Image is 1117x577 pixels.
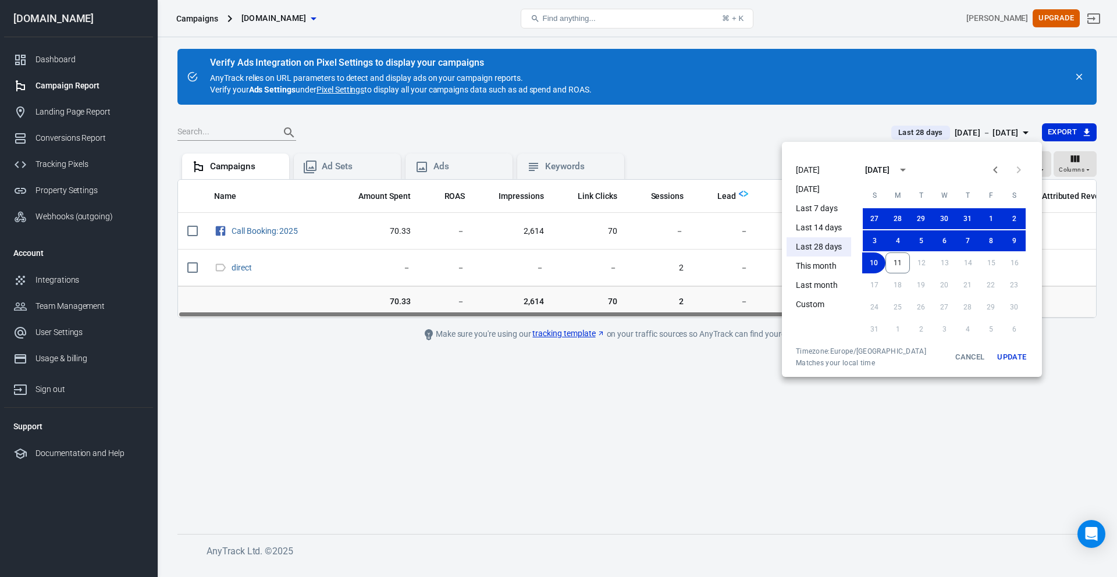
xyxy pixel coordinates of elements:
[893,160,913,180] button: calendar view is open, switch to year view
[980,184,1001,207] span: Friday
[886,230,909,251] button: 4
[993,347,1030,368] button: Update
[787,237,851,257] li: Last 28 days
[957,184,978,207] span: Thursday
[934,184,955,207] span: Wednesday
[787,276,851,295] li: Last month
[796,347,926,356] div: Timezone: Europe/[GEOGRAPHIC_DATA]
[1077,520,1105,548] div: Open Intercom Messenger
[787,257,851,276] li: This month
[864,184,885,207] span: Sunday
[886,208,909,229] button: 28
[910,184,931,207] span: Tuesday
[787,180,851,199] li: [DATE]
[787,218,851,237] li: Last 14 days
[1002,208,1026,229] button: 2
[951,347,988,368] button: Cancel
[862,252,885,273] button: 10
[885,252,910,273] button: 11
[863,208,886,229] button: 27
[979,230,1002,251] button: 8
[1002,230,1026,251] button: 9
[863,230,886,251] button: 3
[909,208,933,229] button: 29
[787,161,851,180] li: [DATE]
[865,164,890,176] div: [DATE]
[787,295,851,314] li: Custom
[909,230,933,251] button: 5
[933,208,956,229] button: 30
[1004,184,1024,207] span: Saturday
[796,358,926,368] span: Matches your local time
[984,158,1007,181] button: Previous month
[933,230,956,251] button: 6
[956,208,979,229] button: 31
[979,208,1002,229] button: 1
[956,230,979,251] button: 7
[887,184,908,207] span: Monday
[787,199,851,218] li: Last 7 days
